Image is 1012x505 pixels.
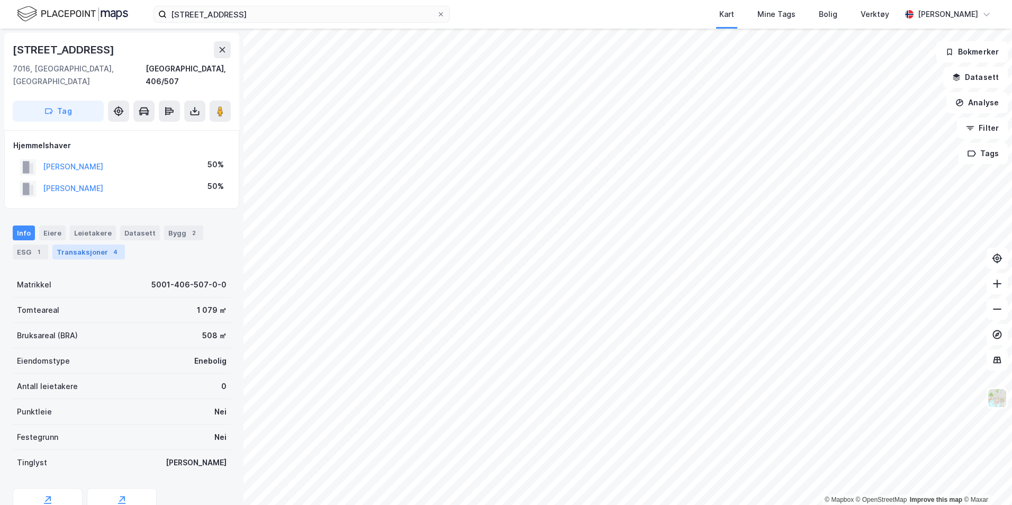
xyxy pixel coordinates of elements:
[757,8,796,21] div: Mine Tags
[987,388,1007,408] img: Z
[197,304,227,317] div: 1 079 ㎡
[17,278,51,291] div: Matrikkel
[17,456,47,469] div: Tinglyst
[959,143,1008,164] button: Tags
[17,431,58,444] div: Festegrunn
[825,496,854,503] a: Mapbox
[918,8,978,21] div: [PERSON_NAME]
[17,355,70,367] div: Eiendomstype
[202,329,227,342] div: 508 ㎡
[120,226,160,240] div: Datasett
[164,226,203,240] div: Bygg
[188,228,199,238] div: 2
[221,380,227,393] div: 0
[719,8,734,21] div: Kart
[151,278,227,291] div: 5001-406-507-0-0
[13,62,146,88] div: 7016, [GEOGRAPHIC_DATA], [GEOGRAPHIC_DATA]
[861,8,889,21] div: Verktøy
[167,6,437,22] input: Søk på adresse, matrikkel, gårdeiere, leietakere eller personer
[910,496,962,503] a: Improve this map
[856,496,907,503] a: OpenStreetMap
[17,329,78,342] div: Bruksareal (BRA)
[936,41,1008,62] button: Bokmerker
[214,405,227,418] div: Nei
[146,62,231,88] div: [GEOGRAPHIC_DATA], 406/507
[194,355,227,367] div: Enebolig
[13,245,48,259] div: ESG
[13,226,35,240] div: Info
[17,304,59,317] div: Tomteareal
[13,41,116,58] div: [STREET_ADDRESS]
[70,226,116,240] div: Leietakere
[946,92,1008,113] button: Analyse
[17,405,52,418] div: Punktleie
[207,158,224,171] div: 50%
[214,431,227,444] div: Nei
[52,245,125,259] div: Transaksjoner
[110,247,121,257] div: 4
[959,454,1012,505] div: Kontrollprogram for chat
[959,454,1012,505] iframe: Chat Widget
[33,247,44,257] div: 1
[207,180,224,193] div: 50%
[17,380,78,393] div: Antall leietakere
[819,8,837,21] div: Bolig
[17,5,128,23] img: logo.f888ab2527a4732fd821a326f86c7f29.svg
[166,456,227,469] div: [PERSON_NAME]
[13,101,104,122] button: Tag
[13,139,230,152] div: Hjemmelshaver
[943,67,1008,88] button: Datasett
[39,226,66,240] div: Eiere
[957,118,1008,139] button: Filter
